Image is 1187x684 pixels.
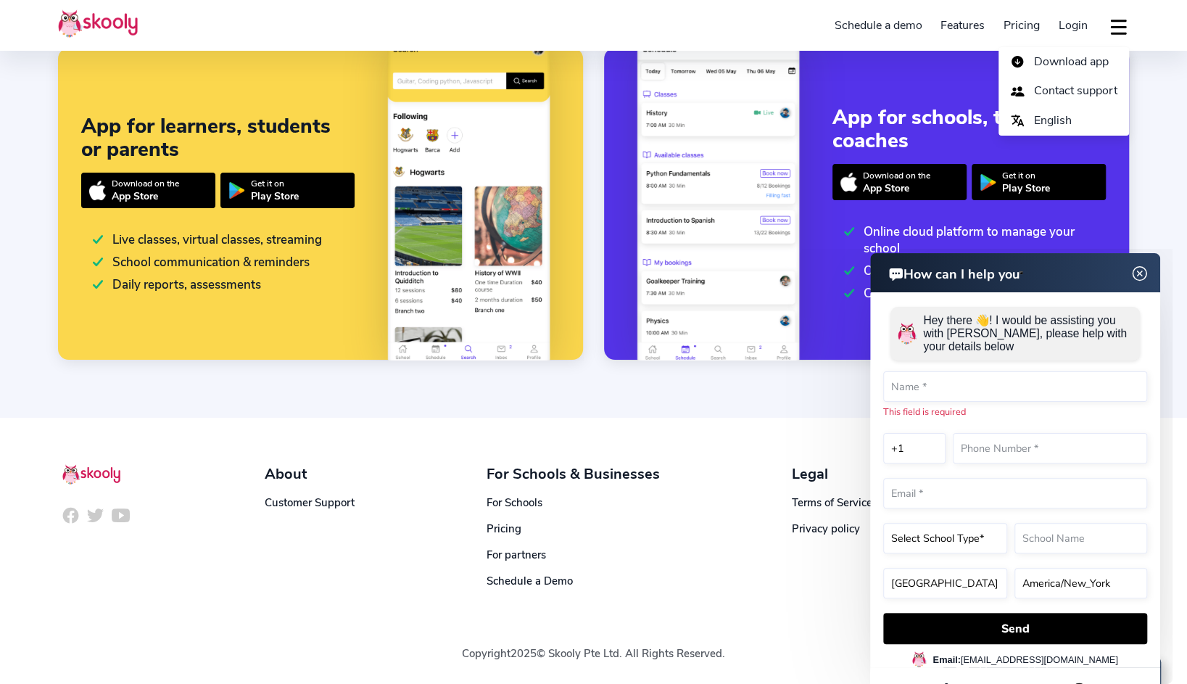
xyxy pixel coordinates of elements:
[86,506,104,524] img: icon-twitter
[844,223,1106,257] div: Online cloud platform to manage your school
[1034,81,1117,102] span: Contact support
[1002,170,1050,181] div: Get it on
[1010,54,1025,69] img: icon-arrow
[112,189,179,203] div: App Store
[998,76,1129,106] a: Contact support
[863,170,930,181] div: Download on the
[81,173,215,209] a: Download on theApp Store
[265,495,355,510] a: Customer Support
[1034,110,1072,131] span: English
[1049,14,1096,37] a: Login
[510,646,537,661] span: 2025
[62,506,80,524] img: icon-facebook
[251,178,299,189] div: Get it on
[58,588,1129,684] div: Copyright © Skooly Pte Ltd. All Rights Reserved.
[487,495,542,510] a: For Schools
[112,178,179,189] div: Download on the
[994,14,1049,37] a: Pricing
[1010,113,1025,128] img: icon-language
[1108,10,1129,44] button: dropdown menu
[1058,17,1087,33] span: Login
[1004,17,1040,33] span: Pricing
[487,574,573,588] a: Schedule a Demo
[487,464,660,484] div: For Schools & Businesses
[265,464,355,484] div: About
[832,164,967,200] a: Download on theApp Store
[1002,181,1050,195] div: Play Store
[62,464,120,485] img: Skooly
[58,9,138,38] img: Skooly
[863,181,930,195] div: App Store
[487,522,521,536] a: Pricing
[81,115,355,161] div: App for learners, students or parents
[93,254,310,271] div: School communication & reminders
[112,506,130,524] img: icon-youtube
[832,106,1106,152] div: App for schools, teachers, coaches
[251,189,299,203] div: Play Store
[1010,84,1025,99] img: icon-people
[998,47,1129,77] a: Download app
[1034,51,1109,73] span: Download app
[487,548,546,562] a: For partners
[998,106,1129,136] button: change language
[93,231,322,248] div: Live classes, virtual classes, streaming
[931,14,994,37] a: Features
[220,173,355,209] a: Get it onPlay Store
[93,276,261,293] div: Daily reports, assessments
[825,14,932,37] a: Schedule a demo
[972,164,1106,200] a: Get it onPlay Store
